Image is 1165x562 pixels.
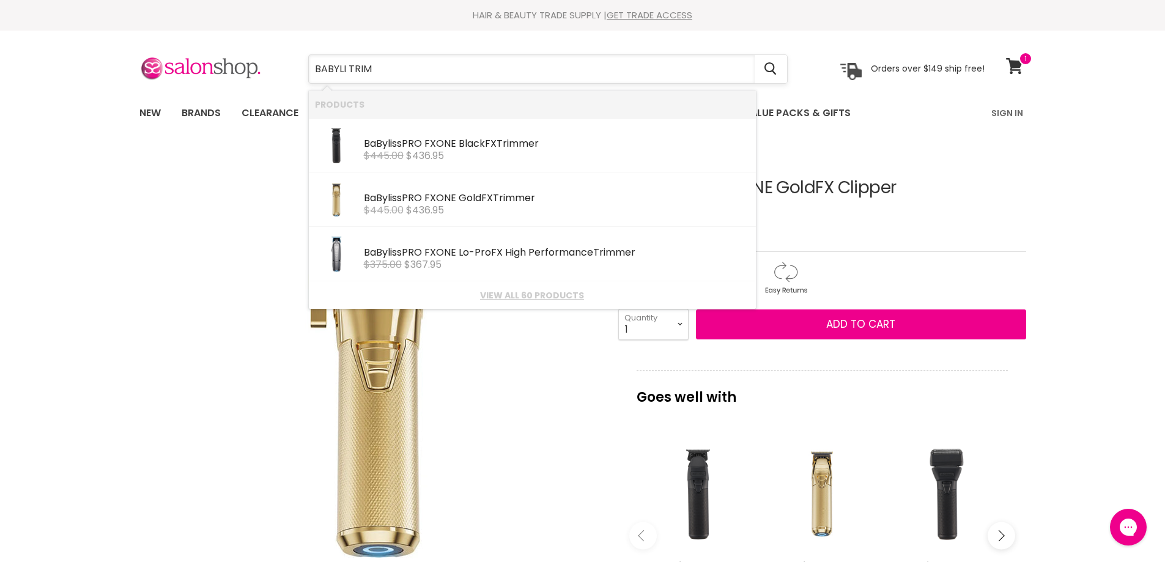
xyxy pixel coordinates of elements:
ul: Main menu [130,95,922,131]
p: Goes well with [637,371,1008,411]
select: Quantity [618,309,689,339]
li: Products: BaBylissPRO FXONE Lo-ProFX High Performance Trimmer [309,227,756,281]
a: GET TRADE ACCESS [607,9,692,21]
div: HAIR & BEAUTY TRADE SUPPLY | [124,9,1041,21]
b: Tri [497,136,509,150]
span: $367.95 [404,257,442,272]
a: View all 60 products [315,290,750,300]
b: Tri [493,191,505,205]
span: Add to cart [826,317,895,331]
div: ssPRO FXONE Lo-ProFX High Performance mmer [364,247,750,260]
a: Clearance [232,100,308,126]
span: $436.95 [406,149,444,163]
img: GOLDFX.webp [315,179,358,221]
input: Search [309,55,755,83]
span: $436.95 [406,203,444,217]
a: Brands [172,100,230,126]
b: Tri [593,245,605,259]
s: $375.00 [364,257,402,272]
li: View All [309,281,756,309]
a: Sign In [984,100,1030,126]
b: BaByli [364,136,392,150]
p: Orders over $149 ship free! [871,63,985,74]
button: Search [755,55,787,83]
nav: Main [124,95,1041,131]
a: New [130,100,170,126]
s: $445.00 [364,203,404,217]
s: $445.00 [364,149,404,163]
li: Products: BaBylissPRO FXONE BlackFX Trimmer [309,118,756,172]
li: Products [309,91,756,118]
b: BaByli [364,245,392,259]
form: Product [308,54,788,84]
li: Products: BaBylissPRO FXONE GoldFX Trimmer [309,172,756,227]
div: ssPRO FXONE GoldFX mmer [364,193,750,205]
a: Value Packs & Gifts [734,100,860,126]
img: BLACKFX.svg [315,124,358,167]
b: BaByli [364,191,392,205]
iframe: Gorgias live chat messenger [1104,505,1153,550]
div: ssPRO FXONE BlackFX mmer [364,138,750,151]
img: returns.gif [753,259,818,297]
img: FXONETRIMMER.webp [315,233,358,276]
h1: BaBylissPRO FXONE GoldFX Clipper [618,179,1026,198]
button: Add to cart [696,309,1026,340]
